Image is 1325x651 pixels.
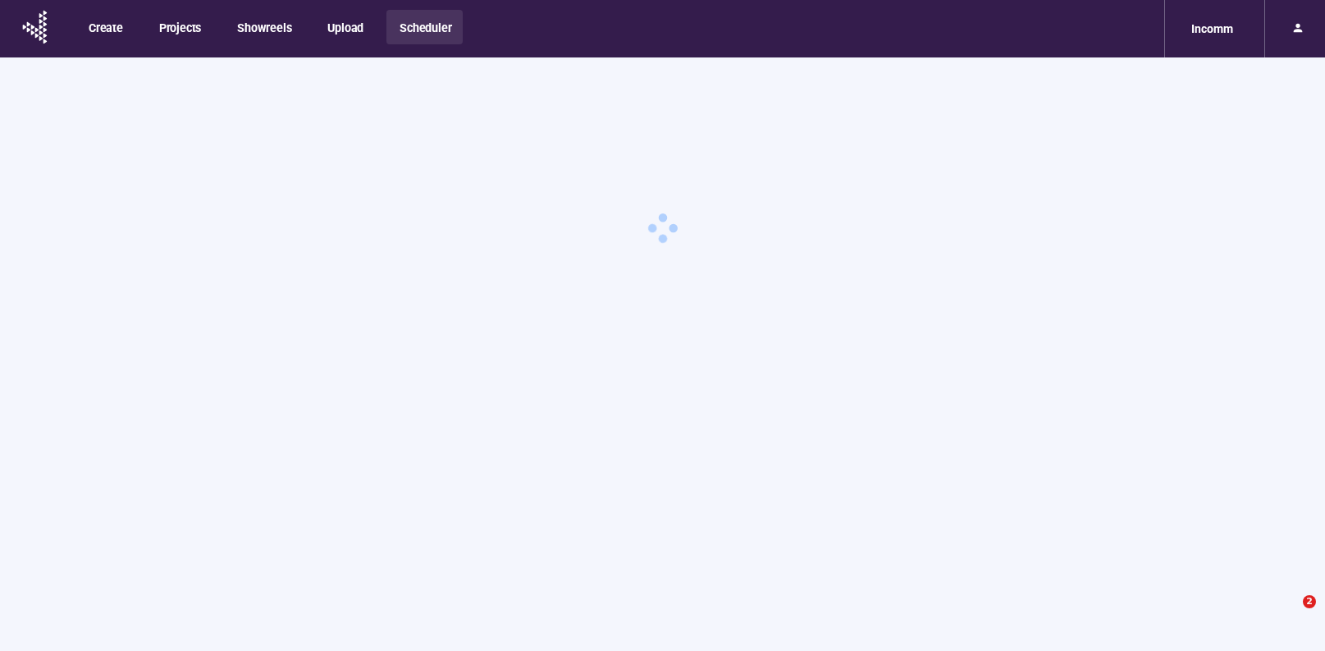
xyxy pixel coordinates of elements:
[1181,13,1243,44] div: Incomm
[314,10,375,44] button: Upload
[1303,595,1316,608] span: 2
[75,10,135,44] button: Create
[146,10,212,44] button: Projects
[224,10,303,44] button: Showreels
[1269,595,1309,635] iframe: Intercom live chat
[386,10,463,44] button: Scheduler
